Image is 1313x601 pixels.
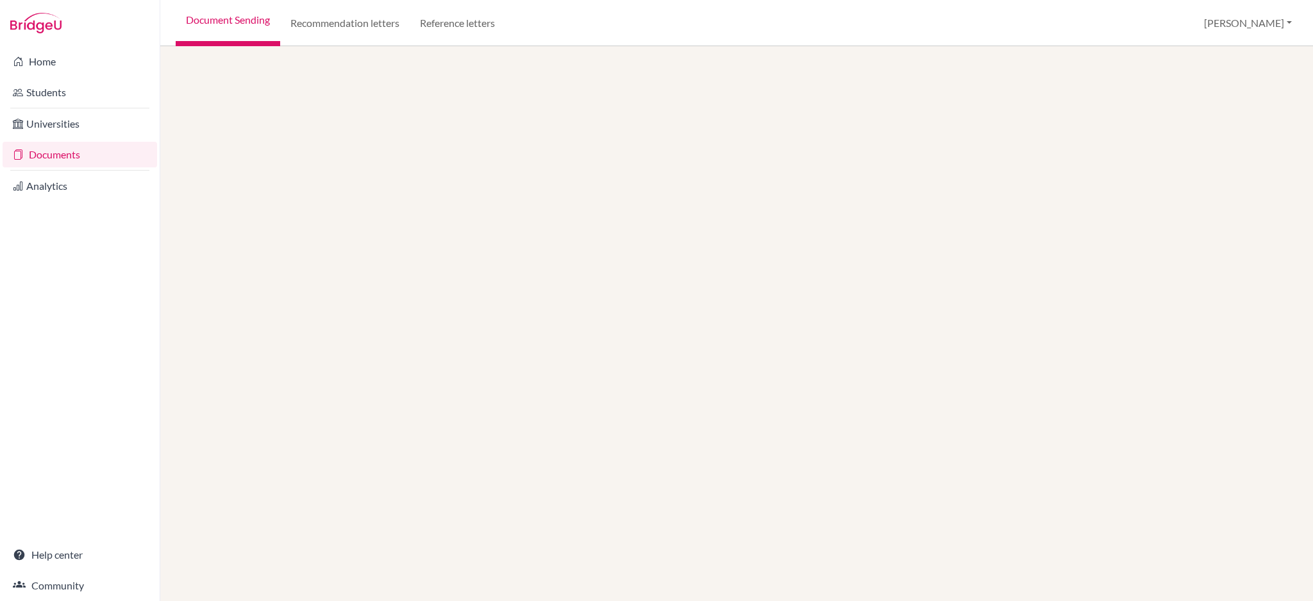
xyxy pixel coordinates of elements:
[3,173,157,199] a: Analytics
[3,111,157,137] a: Universities
[3,542,157,568] a: Help center
[3,142,157,167] a: Documents
[3,80,157,105] a: Students
[3,573,157,598] a: Community
[3,49,157,74] a: Home
[10,13,62,33] img: Bridge-U
[1198,11,1298,35] button: [PERSON_NAME]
